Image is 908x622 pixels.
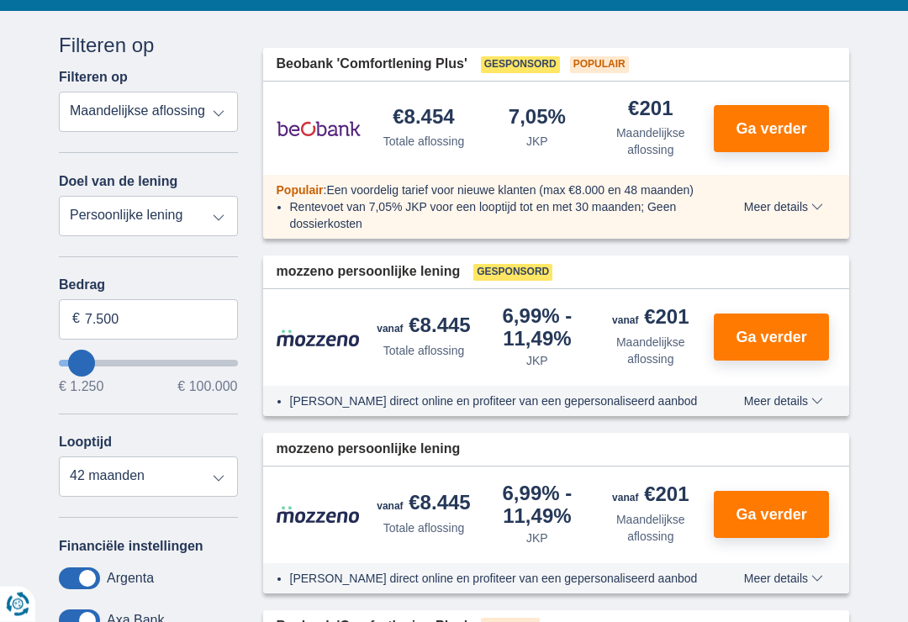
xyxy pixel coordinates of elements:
img: product.pl.alt Mozzeno [277,506,361,524]
span: mozzeno persoonlijke lening [277,440,461,460]
label: Argenta [107,572,154,587]
div: Maandelijkse aflossing [600,125,700,159]
span: Ga verder [736,122,807,137]
label: Financiële instellingen [59,540,203,555]
span: Beobank 'Comfortlening Plus' [277,55,467,75]
div: Maandelijkse aflossing [600,335,700,368]
label: Doel van de lening [59,175,177,190]
div: JKP [526,134,548,150]
span: Ga verder [736,330,807,345]
span: Gesponsord [481,57,560,74]
div: €8.445 [377,493,470,517]
span: Populair [570,57,629,74]
li: Rentevoet van 7,05% JKP voor een looptijd tot en met 30 maanden; Geen dossierkosten [290,199,708,233]
span: Meer details [744,573,823,585]
button: Meer details [731,395,836,409]
span: Gesponsord [473,265,552,282]
button: Meer details [731,572,836,586]
div: €8.445 [377,316,470,340]
img: product.pl.alt Beobank [277,108,361,150]
div: : [263,182,721,199]
li: [PERSON_NAME] direct online en profiteer van een gepersonaliseerd aanbod [290,393,708,410]
span: € [72,310,80,329]
span: Ga verder [736,508,807,523]
span: Populair [277,184,324,198]
div: €201 [612,485,689,509]
div: JKP [526,530,548,547]
img: product.pl.alt Mozzeno [277,329,361,348]
label: Bedrag [59,278,238,293]
span: € 100.000 [177,381,237,394]
div: Maandelijkse aflossing [600,512,700,546]
div: 6,99% [487,307,587,350]
div: Totale aflossing [383,520,465,537]
div: €201 [628,99,673,122]
label: Looptijd [59,435,112,451]
div: Totale aflossing [383,134,465,150]
div: JKP [526,353,548,370]
button: Ga verder [714,492,829,539]
div: Filteren op [59,32,238,61]
input: wantToBorrow [59,361,238,367]
label: Filteren op [59,71,128,86]
button: Ga verder [714,314,829,361]
div: Totale aflossing [383,343,465,360]
span: € 1.250 [59,381,103,394]
div: €201 [612,308,689,331]
span: Een voordelig tarief voor nieuwe klanten (max €8.000 en 48 maanden) [326,184,694,198]
div: 7,05% [509,108,566,130]
div: 6,99% [487,484,587,527]
span: Meer details [744,202,823,213]
span: Meer details [744,396,823,408]
li: [PERSON_NAME] direct online en profiteer van een gepersonaliseerd aanbod [290,571,708,588]
button: Meer details [731,201,836,214]
span: mozzeno persoonlijke lening [277,263,461,282]
div: €8.454 [393,108,454,130]
button: Ga verder [714,106,829,153]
